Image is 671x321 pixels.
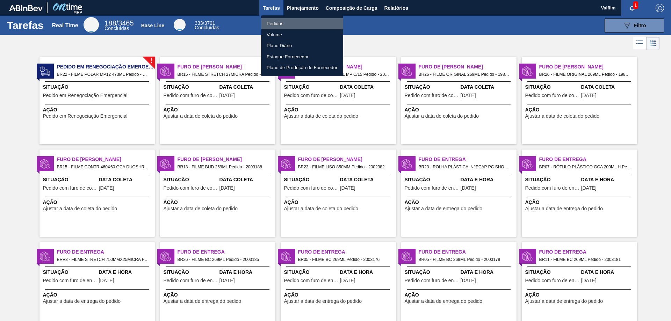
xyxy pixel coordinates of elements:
[261,62,343,73] a: Plano de Produção do Fornecedor
[261,29,343,41] a: Volume
[261,51,343,63] a: Estoque Fornecedor
[261,40,343,51] a: Plano Diário
[261,18,343,29] a: Pedidos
